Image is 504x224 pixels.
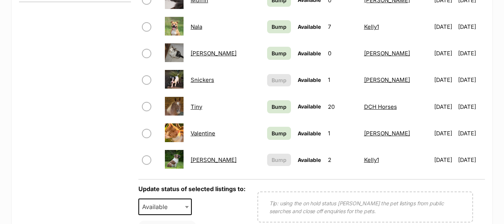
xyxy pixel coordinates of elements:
[458,40,484,66] td: [DATE]
[458,67,484,93] td: [DATE]
[298,130,321,136] span: Available
[165,97,184,116] img: Tiny
[165,43,184,62] img: Scully
[272,76,287,84] span: Bump
[267,127,291,140] a: Bump
[269,199,461,215] p: Tip: using the on hold status [PERSON_NAME] the pet listings from public searches and close off e...
[298,103,321,110] span: Available
[458,120,484,146] td: [DATE]
[298,77,321,83] span: Available
[272,49,287,57] span: Bump
[431,40,457,66] td: [DATE]
[364,103,397,110] a: DCH Horses
[325,40,360,66] td: 0
[458,14,484,40] td: [DATE]
[325,14,360,40] td: 7
[191,23,202,30] a: Nala
[298,50,321,56] span: Available
[191,76,214,83] a: Snickers
[298,24,321,30] span: Available
[139,202,175,212] span: Available
[191,156,237,163] a: [PERSON_NAME]
[272,103,287,111] span: Bump
[191,130,215,137] a: Valentine
[267,100,291,113] a: Bump
[272,129,287,137] span: Bump
[364,130,410,137] a: [PERSON_NAME]
[267,47,291,60] a: Bump
[191,103,202,110] a: Tiny
[458,147,484,173] td: [DATE]
[272,23,287,31] span: Bump
[267,20,291,33] a: Bump
[364,156,379,163] a: Kelly1
[364,76,410,83] a: [PERSON_NAME]
[431,14,457,40] td: [DATE]
[165,17,184,36] img: Nala
[298,157,321,163] span: Available
[272,156,287,164] span: Bump
[431,120,457,146] td: [DATE]
[325,67,360,93] td: 1
[267,74,291,86] button: Bump
[325,120,360,146] td: 1
[431,147,457,173] td: [DATE]
[458,94,484,120] td: [DATE]
[191,50,237,57] a: [PERSON_NAME]
[431,94,457,120] td: [DATE]
[325,147,360,173] td: 2
[431,67,457,93] td: [DATE]
[138,199,192,215] span: Available
[325,94,360,120] td: 20
[364,23,379,30] a: Kelly1
[267,154,291,166] button: Bump
[138,185,245,193] label: Update status of selected listings to:
[364,50,410,57] a: [PERSON_NAME]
